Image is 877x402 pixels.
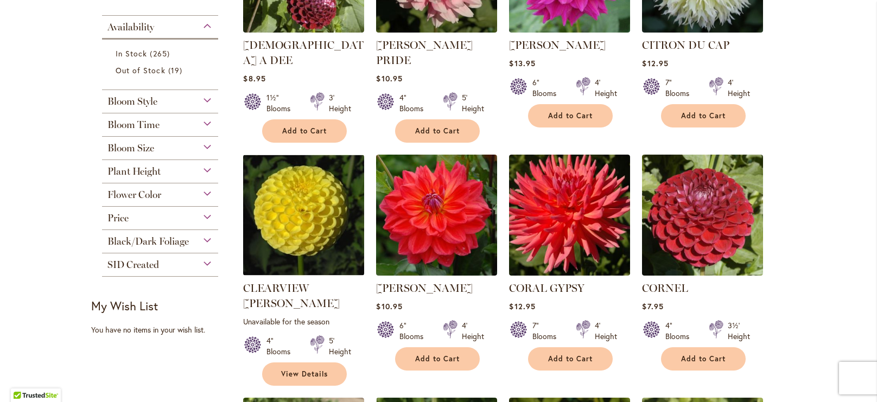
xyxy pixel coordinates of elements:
span: Bloom Size [107,142,154,154]
a: [PERSON_NAME] [509,39,606,52]
a: CORAL GYPSY [509,267,630,278]
div: 6" Blooms [399,320,430,342]
span: Bloom Style [107,95,157,107]
a: CORAL GYPSY [509,282,584,295]
span: Add to Cart [415,354,460,363]
div: 4' Height [595,77,617,99]
span: $12.95 [642,58,668,68]
span: In Stock [116,48,147,59]
span: Add to Cart [548,354,593,363]
span: $12.95 [509,301,535,311]
span: $8.95 [243,73,265,84]
iframe: Launch Accessibility Center [8,363,39,394]
button: Add to Cart [395,119,480,143]
div: You have no items in your wish list. [91,324,236,335]
div: 3' Height [329,92,351,114]
img: COOPER BLAINE [376,155,497,276]
span: Plant Height [107,165,161,177]
div: 4" Blooms [399,92,430,114]
a: CORNEL [642,282,688,295]
div: 1½" Blooms [266,92,297,114]
span: Add to Cart [681,354,726,363]
button: Add to Cart [395,347,480,371]
div: 5' Height [329,335,351,357]
a: CLEARVIEW DANIEL [243,267,364,278]
span: $13.95 [509,58,535,68]
span: Availability [107,21,154,33]
a: Out of Stock 19 [116,65,207,76]
div: 3½' Height [728,320,750,342]
span: 19 [168,65,185,76]
a: COOPER BLAINE [376,267,497,278]
p: Unavailable for the season [243,316,364,327]
strong: My Wish List [91,298,158,314]
button: Add to Cart [528,104,613,127]
span: Add to Cart [415,126,460,136]
a: View Details [262,362,347,386]
button: Add to Cart [661,104,746,127]
img: CORAL GYPSY [509,155,630,276]
a: CHICK A DEE [243,24,364,35]
a: CORNEL [642,267,763,278]
a: [DEMOGRAPHIC_DATA] A DEE [243,39,364,67]
img: CORNEL [642,155,763,276]
div: 4" Blooms [266,335,297,357]
a: CLEARVIEW [PERSON_NAME] [243,282,340,310]
a: CITRON DU CAP [642,39,729,52]
span: SID Created [107,259,159,271]
span: View Details [281,369,328,379]
button: Add to Cart [262,119,347,143]
div: 7" Blooms [532,320,563,342]
span: $10.95 [376,301,402,311]
a: CITRON DU CAP [642,24,763,35]
img: CLEARVIEW DANIEL [243,155,364,276]
div: 4' Height [595,320,617,342]
span: Add to Cart [282,126,327,136]
div: 7" Blooms [665,77,696,99]
span: Price [107,212,129,224]
span: Flower Color [107,189,161,201]
div: 4" Blooms [665,320,696,342]
div: 5' Height [462,92,484,114]
div: 6" Blooms [532,77,563,99]
span: $10.95 [376,73,402,84]
span: Add to Cart [681,111,726,120]
span: 265 [150,48,172,59]
span: Black/Dark Foliage [107,235,189,247]
span: $7.95 [642,301,663,311]
a: [PERSON_NAME] PRIDE [376,39,473,67]
div: 4' Height [728,77,750,99]
button: Add to Cart [661,347,746,371]
span: Bloom Time [107,119,160,131]
a: [PERSON_NAME] [376,282,473,295]
a: CHLOE JANAE [509,24,630,35]
span: Add to Cart [548,111,593,120]
span: Out of Stock [116,65,166,75]
div: 4' Height [462,320,484,342]
button: Add to Cart [528,347,613,371]
a: In Stock 265 [116,48,207,59]
a: CHILSON'S PRIDE [376,24,497,35]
